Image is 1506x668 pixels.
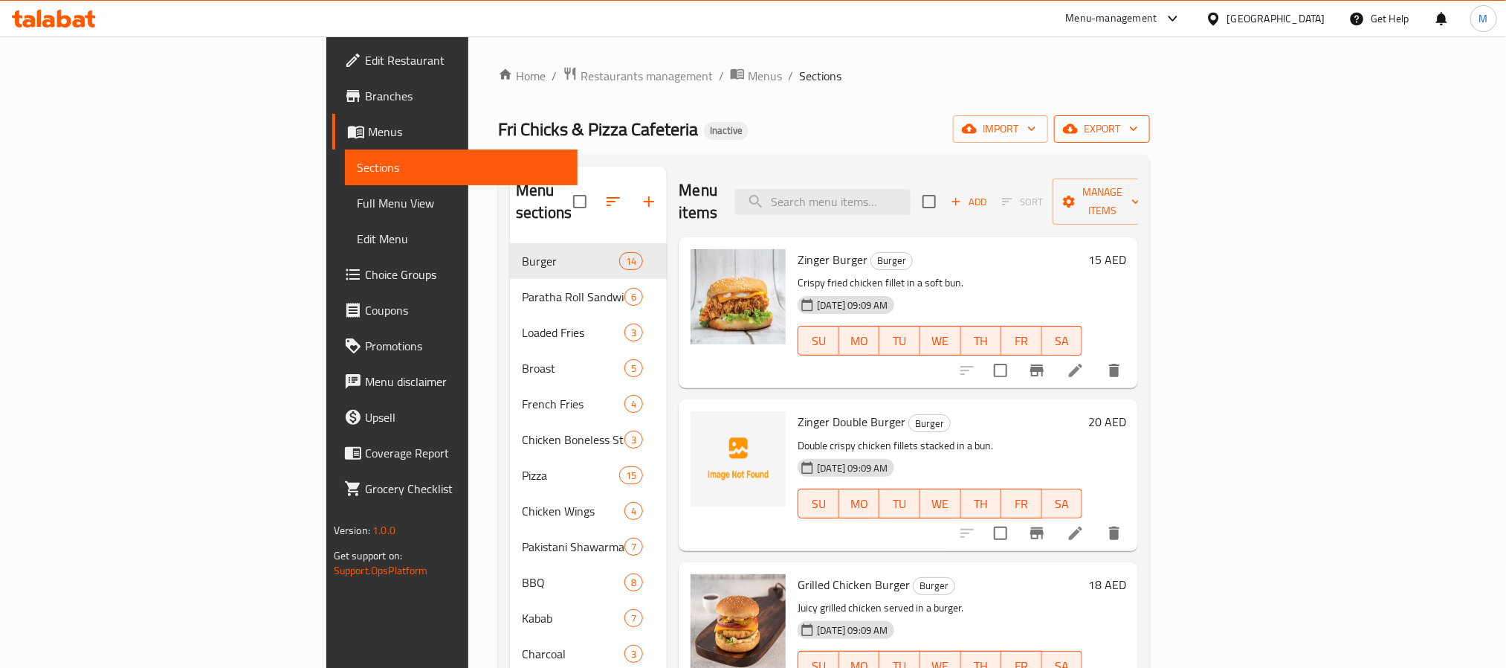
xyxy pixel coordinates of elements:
[1096,353,1132,388] button: delete
[945,190,992,213] button: Add
[870,252,913,270] div: Burger
[1042,326,1083,356] button: SA
[799,67,841,85] span: Sections
[985,355,1016,386] span: Select to update
[620,469,642,483] span: 15
[345,150,578,185] a: Sections
[522,538,624,556] span: Pakistani Shawarma
[332,328,578,364] a: Promotions
[839,489,880,518] button: MO
[498,66,1150,86] nav: breadcrumb
[625,433,642,447] span: 3
[735,189,911,215] input: search
[1088,574,1126,595] h6: 18 AED
[510,422,667,457] div: Chicken Boneless Sticks3
[1042,489,1083,518] button: SA
[920,326,961,356] button: WE
[365,408,566,426] span: Upsell
[510,315,667,350] div: Loaded Fries3
[1054,115,1150,143] button: export
[522,324,624,341] div: Loaded Fries
[365,337,566,355] span: Promotions
[522,574,624,591] div: BBQ
[334,561,428,580] a: Support.OpsPlatform
[522,288,624,306] span: Paratha Roll Sandwich
[581,67,713,85] span: Restaurants management
[498,112,698,146] span: Fri Chicks & Pizza Cafeteria
[625,326,642,340] span: 3
[885,493,914,515] span: TU
[967,493,996,515] span: TH
[624,502,643,520] div: items
[871,252,912,269] span: Burger
[625,647,642,661] span: 3
[624,645,643,663] div: items
[365,87,566,105] span: Branches
[798,326,838,356] button: SU
[961,326,1002,356] button: TH
[1067,362,1085,379] a: Edit menu item
[510,386,667,422] div: French Fries4
[798,599,1082,617] p: Juicy grilled chicken served in a burger.
[595,184,631,219] span: Sort sections
[798,489,838,518] button: SU
[334,546,402,565] span: Get support on:
[624,538,643,556] div: items
[885,330,914,352] span: TU
[967,330,996,352] span: TH
[804,493,833,515] span: SU
[625,397,642,411] span: 4
[332,364,578,399] a: Menu disclaimer
[619,466,643,484] div: items
[965,120,1036,138] span: import
[1227,10,1325,27] div: [GEOGRAPHIC_DATA]
[510,457,667,493] div: Pizza15
[365,301,566,319] span: Coupons
[332,471,578,507] a: Grocery Checklist
[948,193,989,211] span: Add
[625,611,642,626] span: 7
[357,194,566,212] span: Full Menu View
[913,577,955,595] div: Burger
[625,362,642,376] span: 5
[811,461,893,475] span: [DATE] 09:09 AM
[522,609,624,627] span: Kabab
[953,115,1048,143] button: import
[1001,489,1042,518] button: FR
[563,66,713,86] a: Restaurants management
[879,489,920,518] button: TU
[839,326,880,356] button: MO
[704,124,749,137] span: Inactive
[332,292,578,328] a: Coupons
[365,51,566,69] span: Edit Restaurant
[1007,493,1036,515] span: FR
[1053,179,1152,225] button: Manage items
[625,576,642,590] span: 8
[510,529,667,565] div: Pakistani Shawarma7
[908,414,951,432] div: Burger
[798,437,1082,455] p: Double crispy chicken fillets stacked in a bun.
[510,243,667,279] div: Burger14
[522,466,619,484] span: Pizza
[332,435,578,471] a: Coverage Report
[679,179,717,224] h2: Menu items
[332,257,578,292] a: Choice Groups
[522,359,624,377] span: Broast
[624,431,643,449] div: items
[1019,516,1055,551] button: Branch-specific-item
[992,190,1053,213] span: Select section first
[510,493,667,529] div: Chicken Wings4
[1007,330,1036,352] span: FR
[926,493,955,515] span: WE
[372,521,395,540] span: 1.0.0
[798,574,910,596] span: Grilled Chicken Burger
[625,540,642,554] span: 7
[522,502,624,520] span: Chicken Wings
[788,67,793,85] li: /
[332,399,578,435] a: Upsell
[624,324,643,341] div: items
[920,489,961,518] button: WE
